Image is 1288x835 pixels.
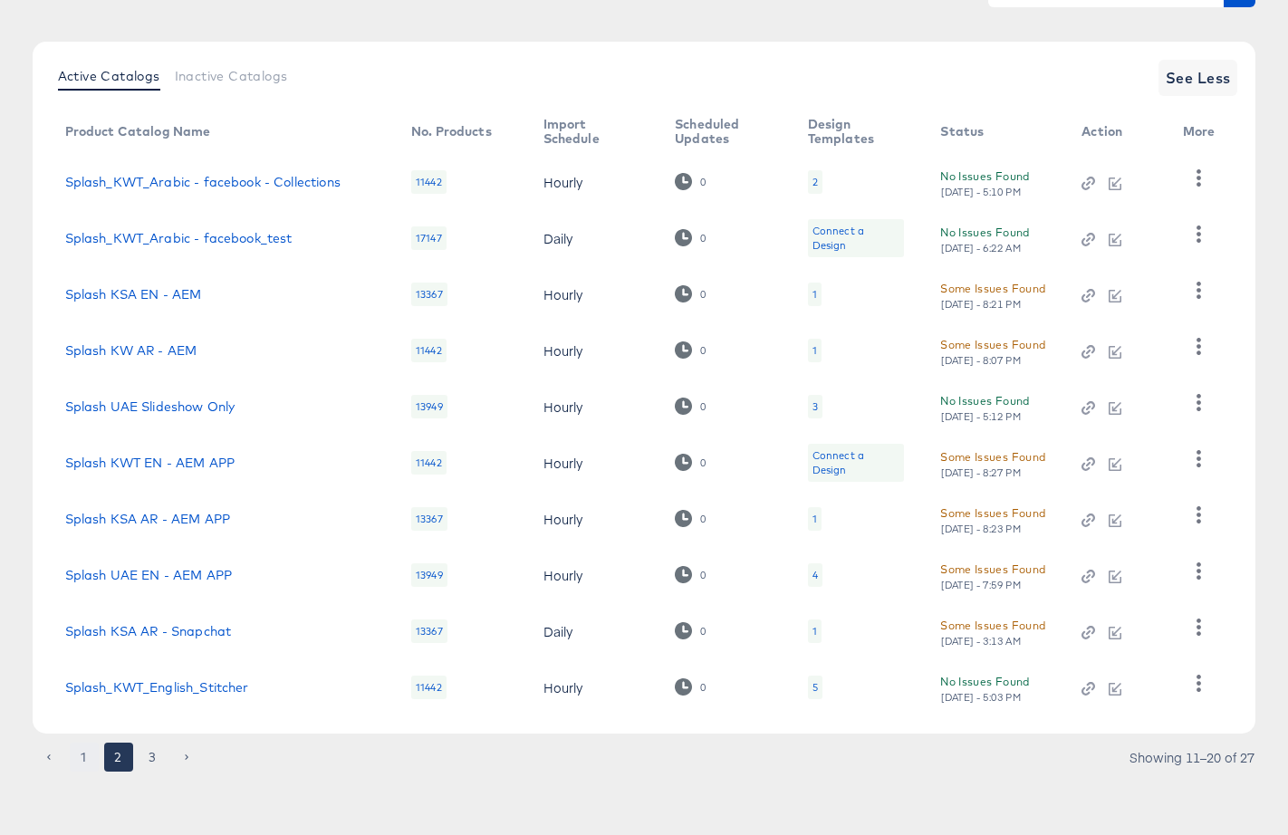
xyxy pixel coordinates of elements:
button: Go to previous page [35,743,64,772]
div: 13367 [411,283,447,306]
div: 11442 [411,676,447,699]
span: Active Catalogs [58,69,160,83]
a: Splash_KWT_Arabic - facebook_test [65,231,293,245]
div: Some Issues Found [940,447,1045,466]
td: Hourly [529,154,661,210]
td: Hourly [529,379,661,435]
button: Go to page 1 [70,743,99,772]
a: Splash_KWT_English_Stitcher [65,680,249,695]
td: Hourly [529,266,661,322]
div: 0 [675,454,706,471]
div: 1 [812,512,817,526]
div: Connect a Design [808,444,905,482]
div: [DATE] - 8:23 PM [940,523,1022,535]
div: 1 [808,507,822,531]
div: 0 [699,288,706,301]
a: Splash KSA AR - AEM APP [65,512,230,526]
div: Connect a Design [812,448,900,477]
div: 5 [808,676,822,699]
th: Status [926,110,1067,154]
div: 13367 [411,507,447,531]
a: Splash KSA AR - Snapchat [65,624,232,638]
th: Action [1067,110,1168,154]
div: Scheduled Updates [675,117,772,146]
td: Daily [529,210,661,266]
div: Some Issues Found [940,335,1045,354]
div: 2 [808,170,822,194]
td: Hourly [529,435,661,491]
a: Splash UAE Slideshow Only [65,399,235,414]
div: 13949 [411,563,447,587]
div: Connect a Design [808,219,905,257]
span: See Less [1166,65,1231,91]
div: 0 [675,173,706,190]
div: Design Templates [808,117,905,146]
div: Some Issues Found [940,504,1045,523]
td: Hourly [529,547,661,603]
div: Some Issues Found [940,279,1045,298]
div: 0 [675,622,706,639]
button: See Less [1158,60,1238,96]
div: 0 [699,625,706,638]
div: 0 [675,566,706,583]
button: Some Issues Found[DATE] - 7:59 PM [940,560,1045,591]
div: 0 [699,176,706,188]
div: 1 [808,339,822,362]
div: 17147 [411,226,447,250]
div: 11442 [411,451,447,475]
div: Some Issues Found [940,616,1045,635]
div: 0 [699,232,706,245]
div: Product Catalog Name [65,124,211,139]
div: 2 [812,175,818,189]
div: 0 [675,285,706,302]
div: 4 [812,568,818,582]
button: page 2 [104,743,133,772]
button: Some Issues Found[DATE] - 8:21 PM [940,279,1045,311]
div: 3 [812,399,818,414]
div: 1 [812,287,817,302]
div: 5 [812,680,818,695]
div: 1 [808,283,822,306]
div: No. Products [411,124,492,139]
button: Some Issues Found[DATE] - 8:27 PM [940,447,1045,479]
span: Inactive Catalogs [175,69,288,83]
div: [DATE] - 3:13 AM [940,635,1022,648]
div: 0 [699,400,706,413]
td: Hourly [529,491,661,547]
div: Showing 11–20 of 27 [1129,751,1255,763]
div: 13367 [411,619,447,643]
td: Hourly [529,659,661,715]
div: 0 [699,681,706,694]
button: Some Issues Found[DATE] - 8:23 PM [940,504,1045,535]
div: [DATE] - 7:59 PM [940,579,1022,591]
th: More [1168,110,1237,154]
div: 1 [808,619,822,643]
div: [DATE] - 8:27 PM [940,466,1022,479]
div: 0 [675,510,706,527]
div: Import Schedule [543,117,639,146]
div: 3 [808,395,822,418]
div: 0 [675,398,706,415]
a: Splash KWT EN - AEM APP [65,456,235,470]
div: 0 [675,341,706,359]
td: Daily [529,603,661,659]
div: Some Issues Found [940,560,1045,579]
div: 0 [699,456,706,469]
button: Go to page 3 [139,743,168,772]
div: 11442 [411,339,447,362]
a: Splash KSA EN - AEM [65,287,202,302]
div: 1 [812,624,817,638]
button: Some Issues Found[DATE] - 3:13 AM [940,616,1045,648]
div: Connect a Design [812,224,900,253]
div: 0 [699,344,706,357]
a: Splash UAE EN - AEM APP [65,568,232,582]
div: 0 [699,569,706,581]
button: Some Issues Found[DATE] - 8:07 PM [940,335,1045,367]
div: 1 [812,343,817,358]
a: Splash_KWT_Arabic - facebook - Collections [65,175,341,189]
div: 0 [675,229,706,246]
div: 13949 [411,395,447,418]
a: Splash KW AR - AEM [65,343,197,358]
div: 4 [808,563,822,587]
div: 0 [675,678,706,696]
